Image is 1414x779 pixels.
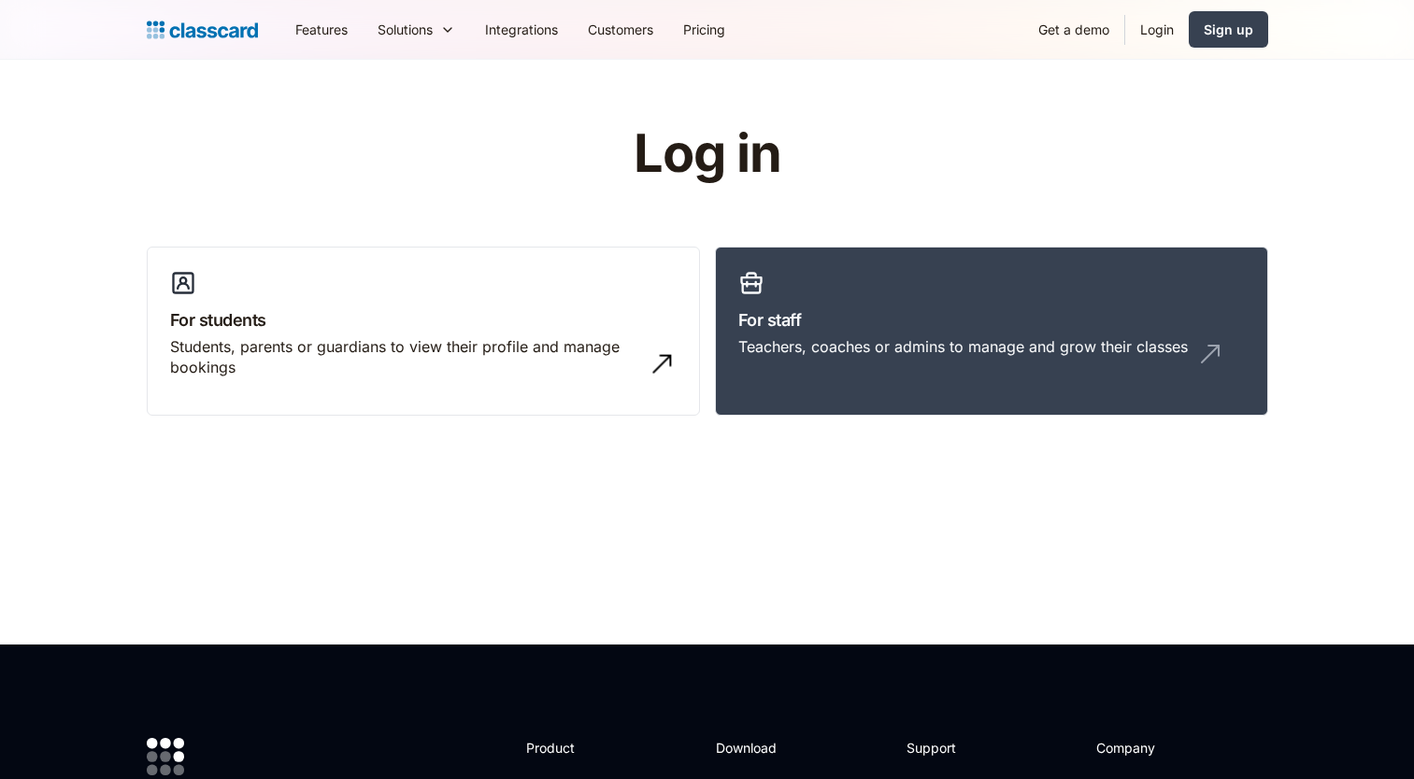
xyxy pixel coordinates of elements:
[147,247,700,417] a: For studentsStudents, parents or guardians to view their profile and manage bookings
[1023,8,1124,50] a: Get a demo
[715,247,1268,417] a: For staffTeachers, coaches or admins to manage and grow their classes
[716,738,793,758] h2: Download
[170,336,639,378] div: Students, parents or guardians to view their profile and manage bookings
[170,307,677,333] h3: For students
[738,307,1245,333] h3: For staff
[573,8,668,50] a: Customers
[1125,8,1189,50] a: Login
[410,125,1004,183] h1: Log in
[907,738,982,758] h2: Support
[280,8,363,50] a: Features
[1189,11,1268,48] a: Sign up
[1096,738,1221,758] h2: Company
[378,20,433,39] div: Solutions
[668,8,740,50] a: Pricing
[738,336,1188,357] div: Teachers, coaches or admins to manage and grow their classes
[363,8,470,50] div: Solutions
[1204,20,1253,39] div: Sign up
[147,17,258,43] a: home
[526,738,626,758] h2: Product
[470,8,573,50] a: Integrations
